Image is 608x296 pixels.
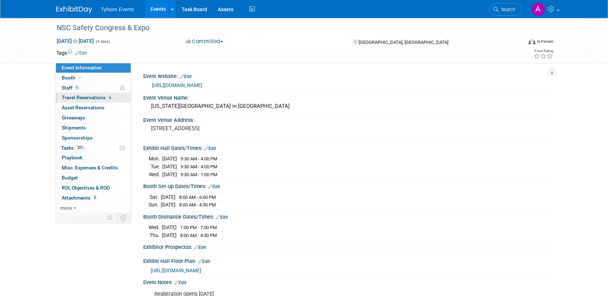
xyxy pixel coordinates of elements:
a: Booth [56,73,131,83]
span: Potential Scheduling Conflict -- at least one attendee is tagged in another overlapping event. [120,85,125,91]
div: Booth Set-up Dates/Times: [143,181,552,190]
td: [DATE] [161,201,176,209]
div: Event Notes: [143,277,552,286]
a: Event Information [56,63,131,73]
a: Search [489,3,522,16]
a: [URL][DOMAIN_NAME] [152,82,202,88]
a: Budget [56,173,131,183]
td: [DATE] [161,193,176,201]
a: Asset Reservations [56,103,131,113]
pre: [STREET_ADDRESS] [151,125,305,132]
a: Edit [204,146,216,151]
a: Misc. Expenses & Credits [56,163,131,173]
span: 9:30 AM - 4:00 PM [181,156,217,161]
a: Edit [208,184,220,189]
a: Attachments8 [56,193,131,203]
a: Edit [216,215,228,220]
span: 8:00 AM - 6:00 PM [179,195,216,200]
td: Wed. [149,224,162,232]
img: Format-Inperson.png [528,38,535,44]
td: [DATE] [162,224,177,232]
span: [DATE] [DATE] [56,38,94,44]
i: Booth reservation complete [79,76,82,79]
a: Edit [198,259,210,264]
img: ExhibitDay [56,6,92,13]
div: Event Rating [534,49,553,53]
span: Tyfoom Events [101,6,134,12]
td: Wed. [149,170,162,178]
a: ROI, Objectives & ROO [56,183,131,193]
div: Event Website: [143,71,552,80]
td: [DATE] [162,231,177,239]
span: [GEOGRAPHIC_DATA], [GEOGRAPHIC_DATA] [359,40,448,45]
span: Shipments [62,125,86,131]
a: Shipments [56,123,131,133]
a: Tasks20% [56,143,131,153]
span: Booth [62,75,84,81]
a: Staff6 [56,83,131,93]
div: Exhibit Hall Dates/Times: [143,143,552,152]
span: Staff [62,85,80,91]
span: ROI, Objectives & ROO [62,185,110,191]
a: Travel Reservations6 [56,93,131,103]
td: [DATE] [162,170,177,178]
div: Exhibit Hall Floor Plan: [143,256,552,265]
div: Event Venue Name: [143,92,552,101]
span: more [60,205,72,211]
span: Sponsorships [62,135,93,141]
td: Tue. [149,163,162,171]
a: Edit [194,245,206,250]
span: Tasks [61,145,85,151]
a: Edit [75,51,87,56]
div: Event Format [480,37,553,48]
span: Attachments [62,195,98,201]
td: Mon. [149,155,162,163]
a: Giveaways [56,113,131,123]
span: 1:00 PM - 7:00 PM [180,225,217,230]
a: Playbook [56,153,131,163]
div: Event Venue Address: [143,115,552,124]
span: 8 [92,195,98,200]
a: Edit [174,280,186,285]
span: Event Information [62,65,102,70]
div: Exhibitor Prospectus: [143,242,552,251]
span: (4 days) [95,39,110,44]
div: [US_STATE][GEOGRAPHIC_DATA] in [GEOGRAPHIC_DATA] [149,101,546,112]
td: Tags [56,49,87,56]
a: more [56,203,131,213]
div: In-Person [537,39,553,44]
td: Thu. [149,231,162,239]
span: 9:30 AM - 4:00 PM [181,164,217,169]
td: Sat. [149,193,161,201]
span: 6 [74,85,80,90]
td: Sun. [149,201,161,209]
button: Committed [183,38,226,45]
td: [DATE] [162,155,177,163]
span: 6 [107,95,113,100]
span: Asset Reservations [62,105,104,110]
td: Personalize Event Tab Strip [104,213,116,222]
a: Sponsorships [56,133,131,143]
span: 20% [75,145,85,150]
td: Toggle Event Tabs [116,213,131,222]
a: Edit [180,74,192,79]
span: Search [499,7,515,12]
div: Booth Dismantle Dates/Times: [143,211,552,221]
img: Angie Nichols [531,3,545,16]
span: 8:00 AM - 4:30 PM [180,233,217,238]
span: Misc. Expenses & Credits [62,165,118,170]
span: 9:30 AM - 1:00 PM [181,172,217,177]
span: Budget [62,175,78,181]
span: 8:00 AM - 4:30 PM [179,202,216,208]
a: [URL][DOMAIN_NAME] [151,268,201,273]
div: NSC Safety Congress & Expo [54,22,511,35]
span: Giveaways [62,115,85,120]
span: Travel Reservations [62,95,113,100]
span: Playbook [62,155,83,160]
span: to [72,38,79,44]
td: [DATE] [162,163,177,171]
